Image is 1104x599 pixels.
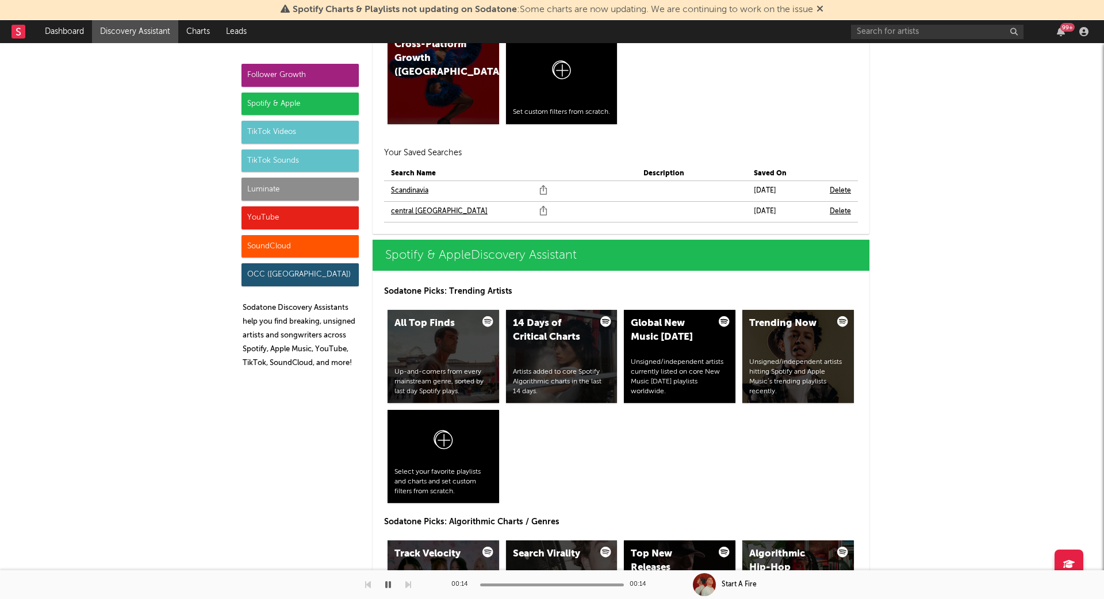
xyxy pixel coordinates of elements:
[816,5,823,14] span: Dismiss
[241,235,359,258] div: SoundCloud
[747,181,823,201] td: [DATE]
[241,121,359,144] div: TikTok Videos
[293,5,517,14] span: Spotify Charts & Playlists not updating on Sodatone
[631,358,729,396] div: Unsigned/independent artists currently listed on core New Music [DATE] playlists worldwide.
[218,20,255,43] a: Leads
[1057,27,1065,36] button: 99+
[384,146,858,160] h2: Your Saved Searches
[747,167,823,181] th: Saved On
[384,285,858,298] p: Sodatone Picks: Trending Artists
[293,5,813,14] span: : Some charts are now updating. We are continuing to work on the issue
[241,93,359,116] div: Spotify & Apple
[513,317,591,344] div: 14 Days of Critical Charts
[391,205,488,218] a: central [GEOGRAPHIC_DATA]
[37,20,92,43] a: Dashboard
[630,578,653,592] div: 00:14
[241,64,359,87] div: Follower Growth
[722,579,757,590] div: Start A Fire
[631,547,709,575] div: Top New Releases
[513,107,611,117] div: Set custom filters from scratch.
[241,263,359,286] div: OCC ([GEOGRAPHIC_DATA])
[394,547,473,561] div: Track Velocity
[241,178,359,201] div: Luminate
[243,301,359,370] p: Sodatone Discovery Assistants help you find breaking, unsigned artists and songwriters across Spo...
[388,31,499,124] a: Cross-Platform Growth ([GEOGRAPHIC_DATA])
[394,38,473,79] div: Cross-Platform Growth ([GEOGRAPHIC_DATA])
[747,201,823,222] td: [DATE]
[823,181,858,201] td: Delete
[384,167,637,181] th: Search Name
[394,467,492,496] div: Select your favorite playlists and charts and set custom filters from scratch.
[451,578,474,592] div: 00:14
[391,184,428,198] a: Scandinavia
[388,410,499,503] a: Select your favorite playlists and charts and set custom filters from scratch.
[637,167,747,181] th: Description
[624,310,735,403] a: Global New Music [DATE]Unsigned/independent artists currently listed on core New Music [DATE] pla...
[384,515,858,529] p: Sodatone Picks: Algorithmic Charts / Genres
[373,240,869,271] a: Spotify & AppleDiscovery Assistant
[506,31,618,124] a: Set custom filters from scratch.
[742,310,854,403] a: Trending NowUnsigned/independent artists hitting Spotify and Apple Music’s trending playlists rec...
[631,317,709,344] div: Global New Music [DATE]
[506,310,618,403] a: 14 Days of Critical ChartsArtists added to core Spotify Algorithmic charts in the last 14 days.
[823,201,858,222] td: Delete
[92,20,178,43] a: Discovery Assistant
[749,358,847,396] div: Unsigned/independent artists hitting Spotify and Apple Music’s trending playlists recently.
[513,547,591,561] div: Search Virality
[851,25,1023,39] input: Search for artists
[394,317,473,331] div: All Top Finds
[388,310,499,403] a: All Top FindsUp-and-comers from every mainstream genre, sorted by last day Spotify plays.
[1060,23,1075,32] div: 99 +
[241,206,359,229] div: YouTube
[749,547,827,575] div: Algorithmic Hip-Hop
[394,367,492,396] div: Up-and-comers from every mainstream genre, sorted by last day Spotify plays.
[241,149,359,172] div: TikTok Sounds
[749,317,827,331] div: Trending Now
[513,367,611,396] div: Artists added to core Spotify Algorithmic charts in the last 14 days.
[178,20,218,43] a: Charts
